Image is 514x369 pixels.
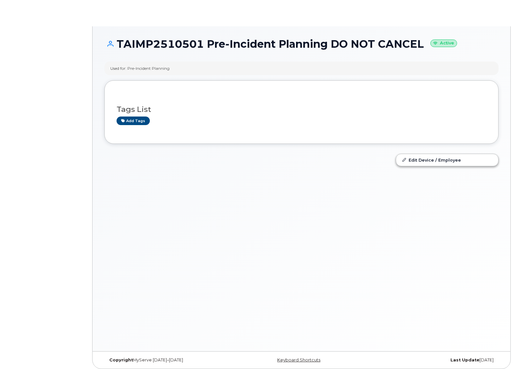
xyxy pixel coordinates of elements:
[104,357,236,363] div: MyServe [DATE]–[DATE]
[277,357,320,362] a: Keyboard Shortcuts
[450,357,479,362] strong: Last Update
[367,357,499,363] div: [DATE]
[396,154,498,166] a: Edit Device / Employee
[110,66,170,71] div: Used for: Pre-Incident Planning
[430,40,457,47] small: Active
[109,357,133,362] strong: Copyright
[117,117,150,125] a: Add tags
[104,38,499,50] h1: TAIMP2510501 Pre-Incident Planning DO NOT CANCEL
[117,105,486,114] h3: Tags List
